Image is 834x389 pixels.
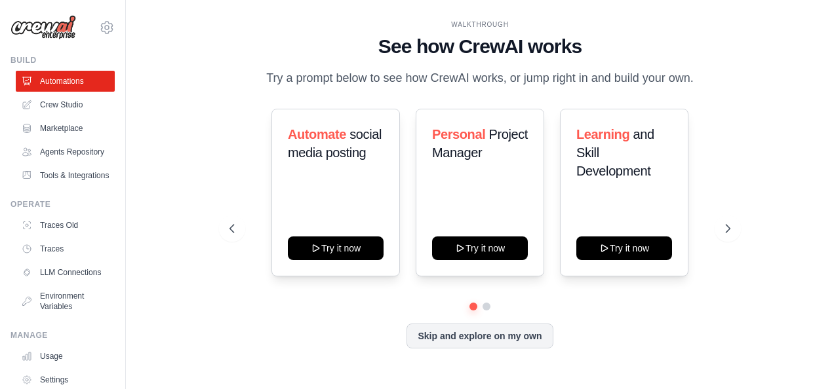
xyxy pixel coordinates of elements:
a: Environment Variables [16,286,115,317]
a: Traces Old [16,215,115,236]
span: Learning [576,127,629,141]
span: Project Manager [432,127,528,160]
a: Usage [16,346,115,367]
p: Try a prompt below to see how CrewAI works, or jump right in and build your own. [260,69,700,88]
iframe: Chat Widget [768,326,834,389]
a: Automations [16,71,115,92]
span: social media posting [288,127,382,160]
span: Personal [432,127,485,141]
button: Try it now [432,236,528,260]
a: Tools & Integrations [16,165,115,186]
a: Crew Studio [16,94,115,115]
button: Try it now [576,236,672,260]
div: Operate [10,199,115,210]
button: Skip and explore on my own [407,324,553,348]
span: Automate [288,127,346,141]
img: Logo [10,15,76,40]
button: Try it now [288,236,384,260]
a: Agents Repository [16,141,115,162]
div: Build [10,55,115,65]
div: Manage [10,330,115,341]
div: WALKTHROUGH [229,20,731,29]
span: and Skill Development [576,127,654,178]
a: LLM Connections [16,262,115,283]
h1: See how CrewAI works [229,35,731,58]
a: Marketplace [16,118,115,139]
a: Traces [16,238,115,259]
